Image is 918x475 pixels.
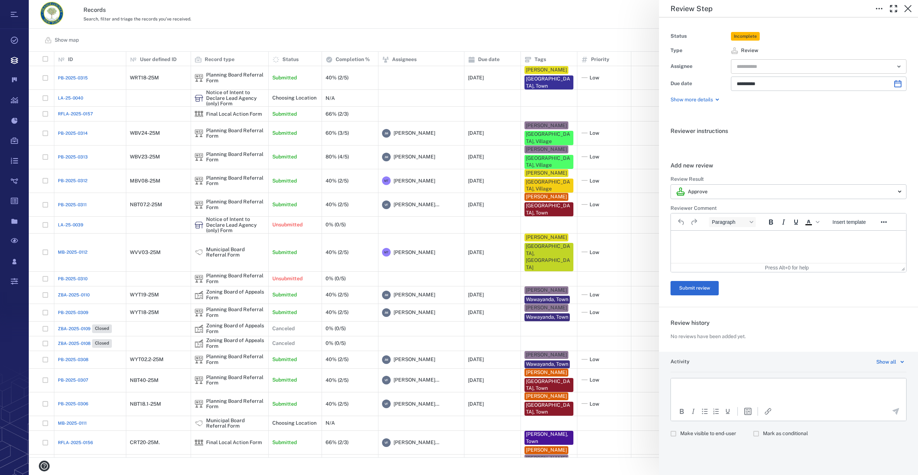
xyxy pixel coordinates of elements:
button: Insert template [744,407,752,416]
div: Text color Black [803,217,821,227]
p: Show more details [671,96,713,103]
button: Underline [790,217,802,227]
button: Italic [777,217,790,227]
button: Underline [723,407,732,416]
button: Block Paragraph [709,217,756,227]
span: Review [741,47,758,54]
button: Bold [677,407,686,416]
div: Press the Up and Down arrow keys to resize the editor. [901,264,905,271]
h5: Review Step [671,4,713,13]
button: Insert/edit link [764,407,772,416]
h6: Reviewer Comment [671,205,906,212]
button: Toggle to Edit Boxes [872,1,886,16]
button: Open [894,61,904,72]
h6: Review Result [671,176,906,183]
span: Insert template [832,219,866,225]
div: Show all [876,358,896,366]
div: Numbered list [712,407,721,416]
div: Status [671,31,728,41]
button: Bold [765,217,777,227]
h6: Add new review [671,161,906,170]
div: Press Alt+0 for help [749,265,825,271]
h6: Activity [671,358,690,365]
button: Insert template [830,217,869,227]
span: Help [16,5,31,11]
p: No reviews have been added yet. [671,333,746,340]
div: Type [671,46,728,56]
div: Comment will be marked as non-final decision [753,427,814,441]
button: Send the comment [891,407,900,416]
iframe: Rich Text Area [671,231,906,263]
h6: Review history [671,319,906,327]
button: Submit review [671,281,719,295]
h6: Reviewer instructions [671,127,906,135]
button: Redo [688,217,700,227]
iframe: Rich Text Area [671,378,906,401]
div: Citizen will see comment [671,427,742,441]
button: Reveal or hide additional toolbar items [878,217,890,227]
button: Toggle Fullscreen [886,1,901,16]
span: Incomplete [732,33,758,40]
p: Approve [688,188,708,195]
div: Bullet list [700,407,709,416]
button: Undo [675,217,687,227]
div: Due date [671,79,728,89]
span: . [671,142,672,149]
button: Italic [689,407,697,416]
span: Mark as conditional [763,430,808,437]
span: Make visible to end-user [680,430,736,437]
button: Close [901,1,915,16]
button: Choose date, selected date is Oct 1, 2025 [891,77,905,91]
div: Assignee [671,61,728,72]
span: Paragraph [712,219,747,225]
